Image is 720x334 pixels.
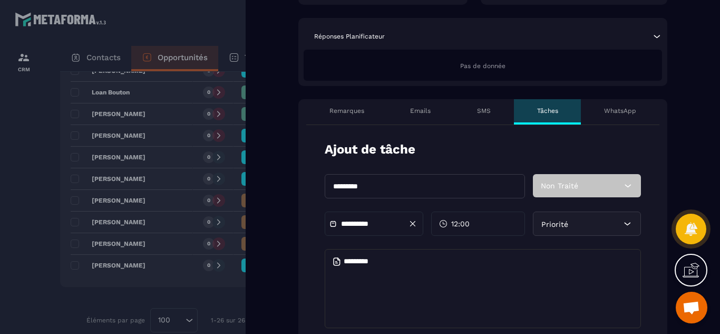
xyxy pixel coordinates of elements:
[477,107,491,115] p: SMS
[604,107,636,115] p: WhatsApp
[410,107,431,115] p: Emails
[460,62,505,70] span: Pas de donnée
[537,107,558,115] p: Tâches
[676,292,707,323] div: Ouvrir le chat
[541,220,568,228] span: Priorité
[314,32,385,41] p: Réponses Planificateur
[329,107,364,115] p: Remarques
[325,141,415,158] p: Ajout de tâche
[541,182,578,190] span: Non Traité
[451,218,470,229] span: 12:00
